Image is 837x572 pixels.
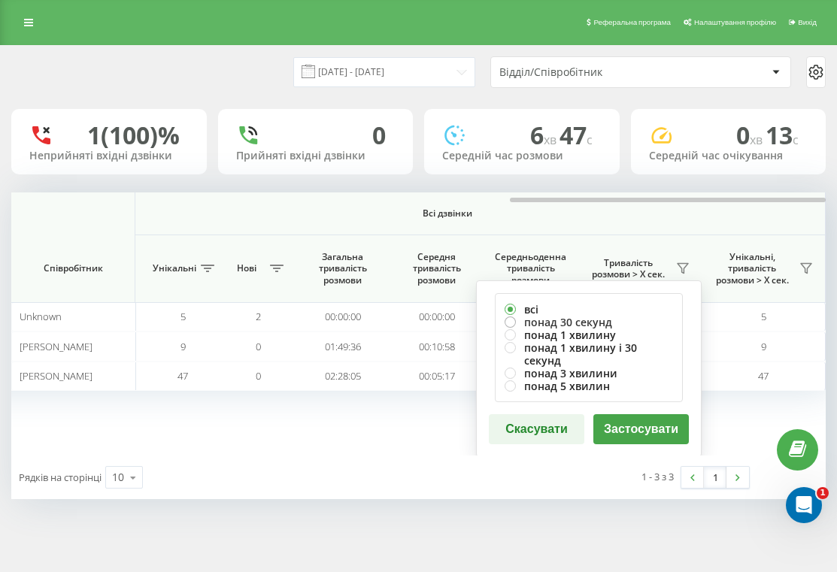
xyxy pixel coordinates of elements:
[112,470,124,485] div: 10
[390,331,484,361] td: 00:10:58
[256,340,261,353] span: 0
[489,414,584,444] button: Скасувати
[177,369,188,383] span: 47
[593,18,671,26] span: Реферальна програма
[180,310,186,323] span: 5
[390,362,484,391] td: 00:05:17
[505,341,673,367] label: понад 1 хвилину і 30 секунд
[153,262,196,274] span: Унікальні
[761,340,766,353] span: 9
[593,414,689,444] button: Застосувати
[29,150,189,162] div: Неприйняті вхідні дзвінки
[256,369,261,383] span: 0
[24,262,122,274] span: Співробітник
[704,467,726,488] a: 1
[442,150,602,162] div: Середній час розмови
[180,340,186,353] span: 9
[530,119,560,151] span: 6
[296,302,390,331] td: 00:00:00
[307,251,378,286] span: Загальна тривалість розмови
[296,331,390,361] td: 01:49:36
[798,18,817,26] span: Вихід
[19,471,102,484] span: Рядків на сторінці
[761,310,766,323] span: 5
[560,119,593,151] span: 47
[544,132,560,148] span: хв
[641,469,674,484] div: 1 - 3 з 3
[296,362,390,391] td: 02:28:05
[372,121,386,150] div: 0
[649,150,808,162] div: Середній час очікування
[236,150,396,162] div: Прийняті вхідні дзвінки
[390,302,484,331] td: 00:00:00
[736,119,766,151] span: 0
[709,251,795,286] span: Унікальні, тривалість розмови > Х сек.
[495,251,566,286] span: Середньоденна тривалість розмови
[694,18,776,26] span: Налаштування профілю
[750,132,766,148] span: хв
[505,303,673,316] label: всі
[758,369,769,383] span: 47
[499,66,679,79] div: Відділ/Співробітник
[786,487,822,523] iframe: Intercom live chat
[587,132,593,148] span: c
[20,369,92,383] span: [PERSON_NAME]
[20,340,92,353] span: [PERSON_NAME]
[505,316,673,328] label: понад 30 секунд
[87,121,180,150] div: 1 (100)%
[114,207,781,219] span: Всі дзвінки
[20,310,62,323] span: Unknown
[256,310,261,323] span: 2
[793,132,799,148] span: c
[585,257,672,280] span: Тривалість розмови > Х сек.
[766,119,799,151] span: 13
[505,380,673,392] label: понад 5 хвилин
[401,251,472,286] span: Середня тривалість розмови
[228,262,265,274] span: Нові
[817,487,829,499] span: 1
[505,328,673,341] label: понад 1 хвилину
[505,367,673,380] label: понад 3 хвилини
